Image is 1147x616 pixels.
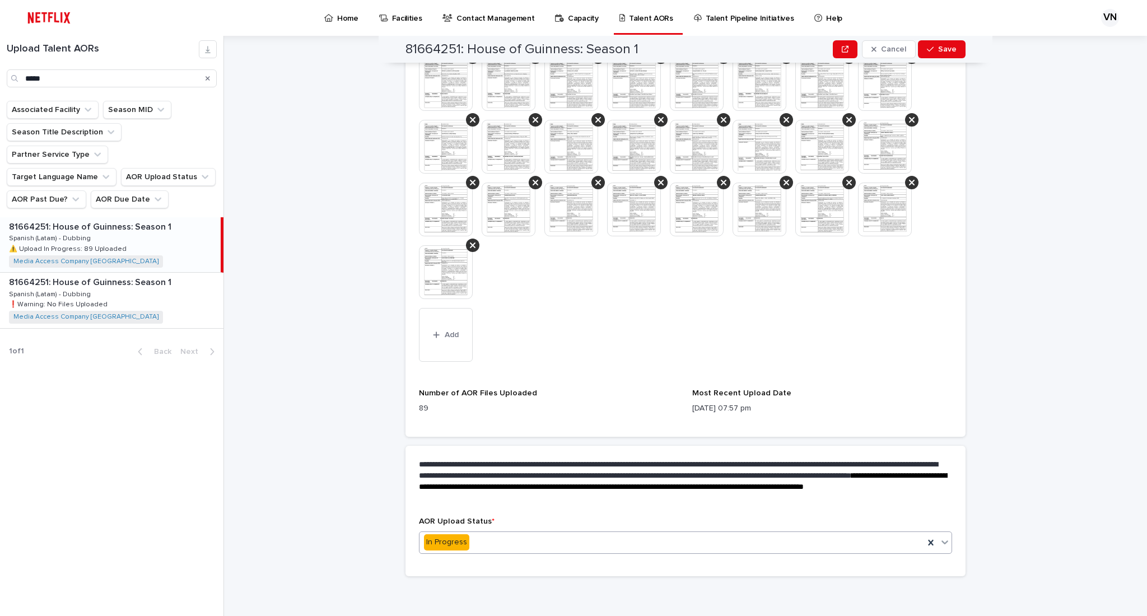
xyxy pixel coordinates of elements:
span: Most Recent Upload Date [692,389,791,397]
p: 81664251: House of Guinness: Season 1 [9,275,174,288]
span: Number of AOR Files Uploaded [419,389,537,397]
input: Search [7,69,217,87]
button: Next [176,347,223,357]
p: Spanish (Latam) - Dubbing [9,288,93,298]
button: Season Title Description [7,123,122,141]
p: [DATE] 07:57 pm [692,403,952,414]
button: Cancel [862,40,916,58]
p: ⚠️ Upload In Progress: 89 Uploaded [9,243,129,253]
span: Back [147,348,171,356]
button: AOR Due Date [91,190,169,208]
button: Back [129,347,176,357]
h2: 81664251: House of Guinness: Season 1 [405,41,638,58]
span: Next [180,348,205,356]
p: 89 [419,403,679,414]
p: Spanish (Latam) - Dubbing [9,232,93,242]
div: VN [1101,9,1119,27]
button: Partner Service Type [7,146,108,164]
button: Add [419,308,473,362]
button: Season MID [103,101,171,119]
p: 81664251: House of Guinness: Season 1 [9,220,174,232]
div: In Progress [424,534,469,550]
p: ❗️Warning: No Files Uploaded [9,298,110,309]
a: Media Access Company [GEOGRAPHIC_DATA] [13,313,158,321]
span: Add [445,331,459,339]
a: Media Access Company [GEOGRAPHIC_DATA] [13,258,158,265]
button: AOR Past Due? [7,190,86,208]
button: Target Language Name [7,168,116,186]
h1: Upload Talent AORs [7,43,199,55]
button: Save [918,40,966,58]
span: AOR Upload Status [419,517,495,525]
button: Associated Facility [7,101,99,119]
img: ifQbXi3ZQGMSEF7WDB7W [22,7,76,29]
button: AOR Upload Status [121,168,216,186]
span: Cancel [881,45,906,53]
span: Save [938,45,957,53]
